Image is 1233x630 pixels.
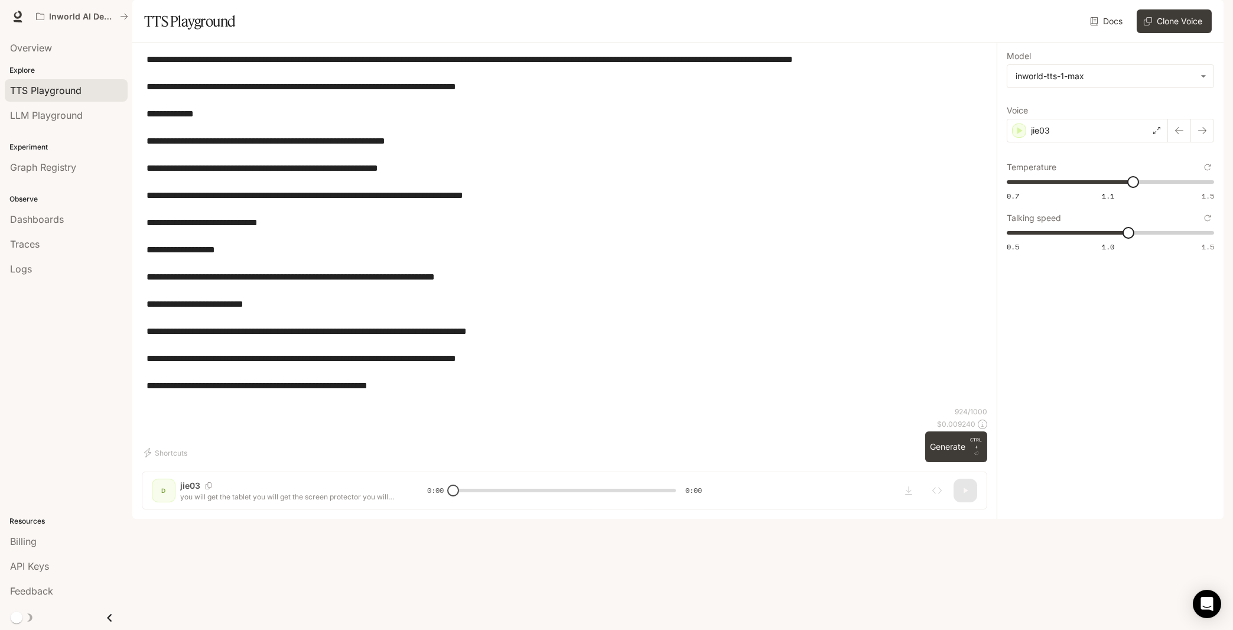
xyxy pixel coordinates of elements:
h1: TTS Playground [144,9,236,33]
span: 1.5 [1202,242,1214,252]
span: 1.1 [1102,191,1114,201]
p: Voice [1007,106,1028,115]
p: jie03 [1031,125,1050,137]
p: Model [1007,52,1031,60]
div: Open Intercom Messenger [1193,590,1221,618]
p: Inworld AI Demos [49,12,115,22]
span: 1.5 [1202,191,1214,201]
div: inworld-tts-1-max [1016,70,1195,82]
button: Clone Voice [1137,9,1212,33]
button: Reset to default [1201,212,1214,225]
span: 0.5 [1007,242,1019,252]
p: Talking speed [1007,214,1061,222]
p: 924 / 1000 [955,407,987,417]
button: Shortcuts [142,443,192,462]
button: Reset to default [1201,161,1214,174]
span: 1.0 [1102,242,1114,252]
p: CTRL + [970,436,983,450]
div: inworld-tts-1-max [1007,65,1214,87]
a: Docs [1088,9,1127,33]
p: ⏎ [970,436,983,457]
p: $ 0.009240 [937,419,975,429]
span: 0.7 [1007,191,1019,201]
p: Temperature [1007,163,1056,171]
button: GenerateCTRL +⏎ [925,431,987,462]
button: All workspaces [31,5,134,28]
